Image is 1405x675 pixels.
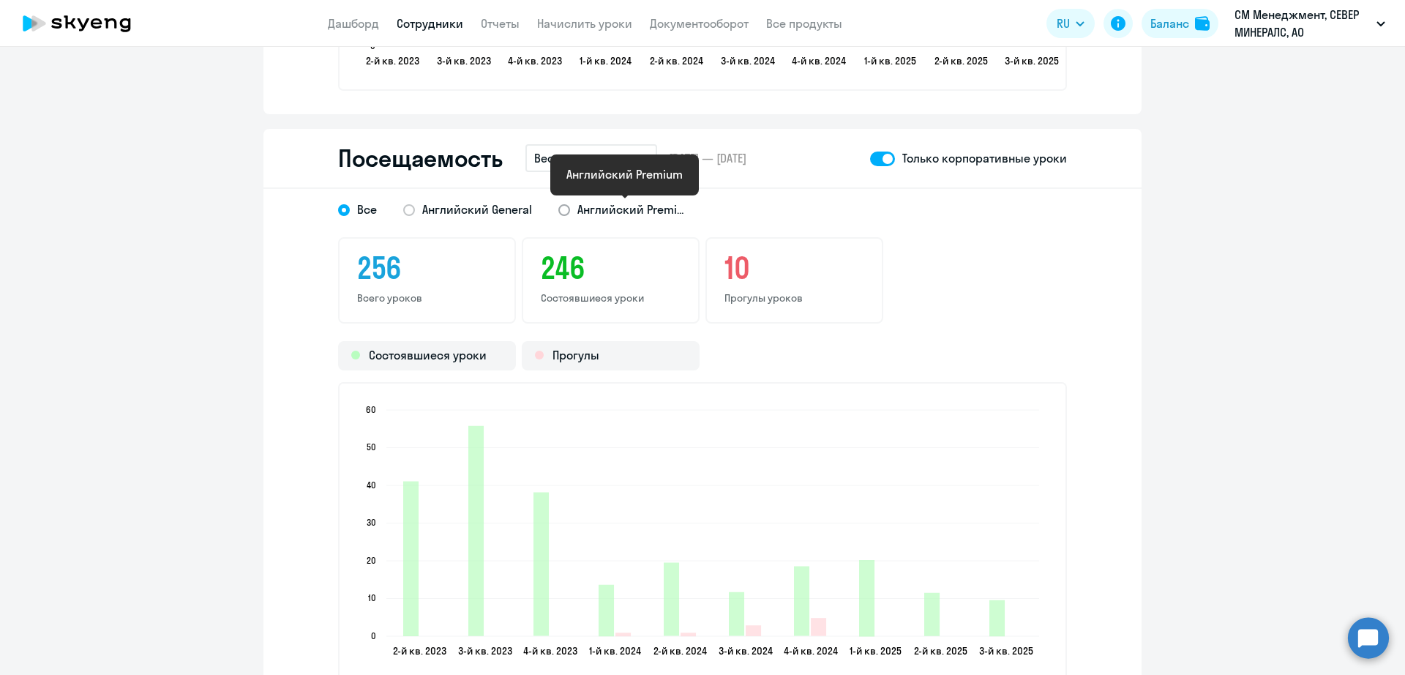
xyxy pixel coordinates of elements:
path: 2025-06-26T21:00:00.000Z Состоявшиеся уроки 12 [924,593,940,636]
text: 2-й кв. 2025 [914,644,967,657]
h3: 256 [357,250,497,286]
p: Весь период [534,149,604,167]
span: Английский Premium [577,201,687,217]
a: Документооборот [650,16,749,31]
text: 3-й кв. 2025 [979,644,1033,657]
text: 1-й кв. 2024 [589,644,641,657]
div: Английский Premium [566,165,683,183]
a: Начислить уроки [537,16,632,31]
text: 3-й кв. 2023 [458,644,512,657]
h2: Посещаемость [338,143,502,173]
text: 3-й кв. 2024 [719,644,773,657]
a: Сотрудники [397,16,463,31]
text: 10 [368,592,376,603]
path: 2024-05-13T21:00:00.000Z Состоявшиеся уроки 20 [664,562,679,635]
text: 4-й кв. 2023 [523,644,577,657]
a: Дашборд [328,16,379,31]
a: Все продукты [766,16,842,31]
path: 2024-09-05T21:00:00.000Z Состоявшиеся уроки 12 [729,592,744,636]
text: 3-й кв. 2025 [1005,54,1059,67]
text: 3-й кв. 2023 [437,54,491,67]
text: 20 [367,555,376,566]
text: 4-й кв. 2023 [508,54,562,67]
a: Отчеты [481,16,520,31]
button: СМ Менеджмент, СЕВЕР МИНЕРАЛС, АО [1227,6,1393,41]
h3: 246 [541,250,681,286]
path: 2023-09-29T21:00:00.000Z Состоявшиеся уроки 57 [468,426,484,636]
p: Только корпоративные уроки [902,149,1067,167]
text: 0 [371,630,376,641]
span: Английский General [422,201,532,217]
path: 2024-11-11T21:00:00.000Z Прогулы 5 [811,618,826,636]
path: 2025-03-10T21:00:00.000Z Состоявшиеся уроки 21 [859,560,874,636]
p: Состоявшиеся уроки [541,291,681,305]
text: 60 [366,404,376,415]
text: 0 [370,40,375,51]
p: Прогулы уроков [724,291,864,305]
text: 2-й кв. 2023 [366,54,419,67]
p: Всего уроков [357,291,497,305]
text: 1-й кв. 2025 [850,644,902,657]
path: 2023-12-21T21:00:00.000Z Состоявшиеся уроки 39 [533,493,549,636]
path: 2024-03-21T21:00:00.000Z Прогулы 1 [615,633,631,636]
path: 2024-05-13T21:00:00.000Z Прогулы 1 [681,633,696,636]
path: 2025-08-21T21:00:00.000Z Состоявшиеся уроки 10 [989,600,1005,636]
h3: 10 [724,250,864,286]
button: Балансbalance [1142,9,1218,38]
button: RU [1046,9,1095,38]
text: 3-й кв. 2024 [721,54,775,67]
path: 2024-11-11T21:00:00.000Z Состоявшиеся уроки 19 [794,566,809,635]
path: 2024-03-21T21:00:00.000Z Состоявшиеся уроки 14 [599,585,614,637]
text: 50 [367,441,376,452]
text: 40 [367,480,376,491]
p: СМ Менеджмент, СЕВЕР МИНЕРАЛС, АО [1234,6,1371,41]
div: Прогулы [522,341,700,370]
span: Все [350,201,377,218]
path: 2024-09-05T21:00:00.000Z Прогулы 3 [746,625,761,636]
text: 2-й кв. 2025 [934,54,988,67]
text: 1-й кв. 2025 [864,54,916,67]
path: 2023-06-28T21:00:00.000Z Состоявшиеся уроки 42 [403,481,419,636]
span: RU [1057,15,1070,32]
div: Баланс [1150,15,1189,32]
text: 4-й кв. 2024 [792,54,846,67]
span: [DATE] — [DATE] [669,150,746,166]
text: 30 [367,517,376,528]
text: 2-й кв. 2023 [393,644,446,657]
text: 4-й кв. 2024 [784,644,838,657]
text: 2-й кв. 2024 [650,54,703,67]
button: Весь период [525,144,657,172]
text: 2-й кв. 2024 [653,644,707,657]
img: balance [1195,16,1210,31]
text: 1-й кв. 2024 [580,54,632,67]
div: Состоявшиеся уроки [338,341,516,370]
